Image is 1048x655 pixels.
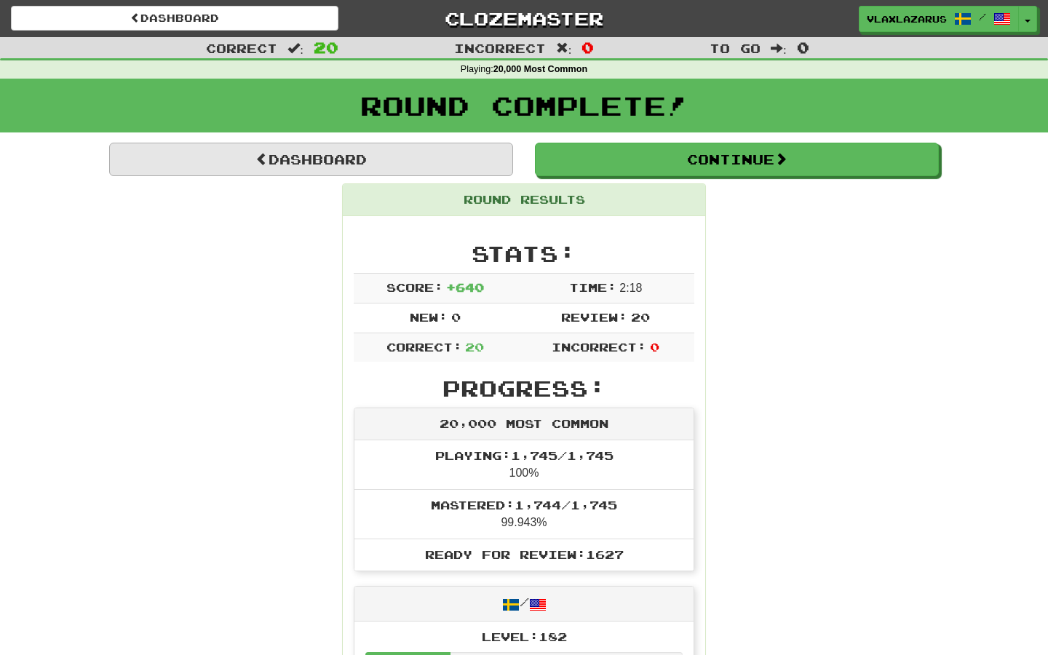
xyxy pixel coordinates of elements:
[710,41,761,55] span: To go
[386,340,462,354] span: Correct:
[454,41,546,55] span: Incorrect
[435,448,614,462] span: Playing: 1,745 / 1,745
[631,310,650,324] span: 20
[354,440,694,490] li: 100%
[354,587,694,621] div: /
[535,143,939,176] button: Continue
[493,64,587,74] strong: 20,000 Most Common
[451,310,461,324] span: 0
[867,12,947,25] span: vlaxlazarus
[354,376,694,400] h2: Progress:
[482,630,567,643] span: Level: 182
[425,547,624,561] span: Ready for Review: 1627
[569,280,616,294] span: Time:
[354,408,694,440] div: 20,000 Most Common
[446,280,484,294] span: + 640
[556,42,572,55] span: :
[314,39,338,56] span: 20
[650,340,659,354] span: 0
[354,242,694,266] h2: Stats:
[287,42,303,55] span: :
[206,41,277,55] span: Correct
[5,91,1043,120] h1: Round Complete!
[386,280,443,294] span: Score:
[797,39,809,56] span: 0
[360,6,688,31] a: Clozemaster
[109,143,513,176] a: Dashboard
[979,12,986,22] span: /
[771,42,787,55] span: :
[581,39,594,56] span: 0
[11,6,338,31] a: Dashboard
[410,310,448,324] span: New:
[354,489,694,539] li: 99.943%
[343,184,705,216] div: Round Results
[431,498,617,512] span: Mastered: 1,744 / 1,745
[619,282,642,294] span: 2 : 18
[859,6,1019,32] a: vlaxlazarus /
[552,340,646,354] span: Incorrect:
[561,310,627,324] span: Review:
[465,340,484,354] span: 20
